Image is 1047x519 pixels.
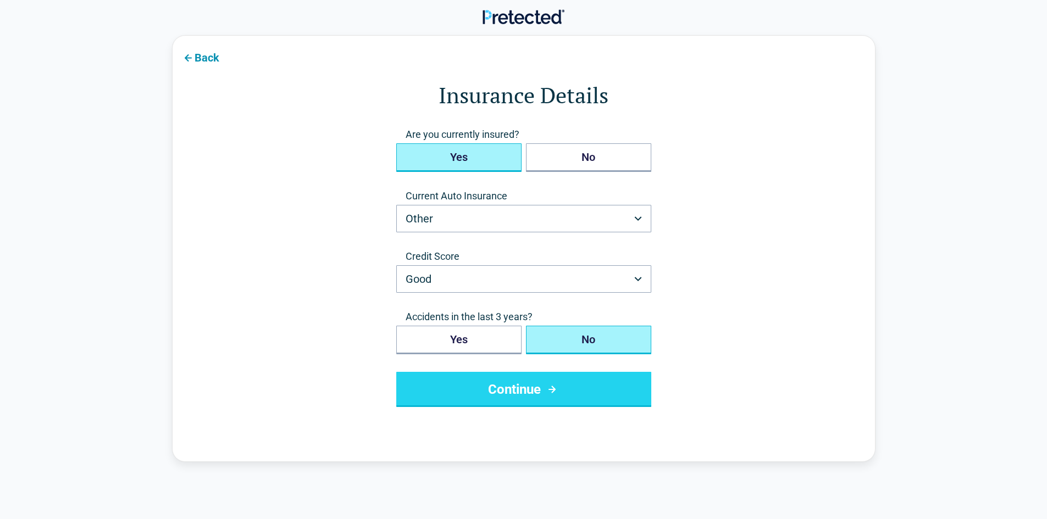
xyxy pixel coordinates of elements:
[396,250,651,263] label: Credit Score
[217,80,831,110] h1: Insurance Details
[396,310,651,323] span: Accidents in the last 3 years?
[396,326,522,354] button: Yes
[396,128,651,141] span: Are you currently insured?
[526,143,651,172] button: No
[396,372,651,407] button: Continue
[396,189,651,203] label: Current Auto Insurance
[173,44,228,69] button: Back
[526,326,651,354] button: No
[396,143,522,172] button: Yes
